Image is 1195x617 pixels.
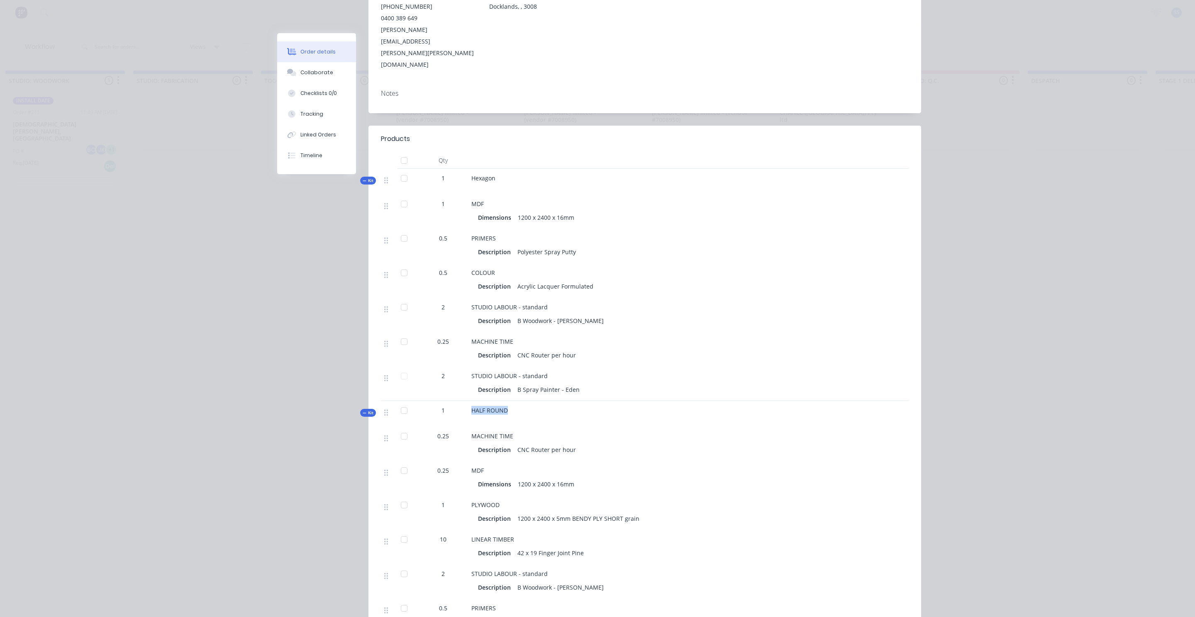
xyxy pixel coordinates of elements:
button: Tracking [277,104,356,124]
span: 10 [440,535,446,544]
span: PRIMERS [471,604,496,612]
span: 1 [441,174,445,182]
div: Description [478,547,514,559]
span: PLYWOOD [471,501,500,509]
div: Docklands, , 3008 [489,1,584,12]
button: Checklists 0/0 [277,83,356,104]
span: STUDIO LABOUR - standard [471,372,548,380]
span: 2 [441,569,445,578]
span: 1 [441,500,445,509]
div: Kit [360,409,376,417]
div: B Spray Painter - Eden [514,384,583,396]
div: Description [478,513,514,525]
span: 0.25 [437,466,449,475]
div: Kit [360,177,376,185]
button: Linked Orders [277,124,356,145]
span: Kit [363,177,373,184]
div: Description [478,581,514,593]
span: PRIMERS [471,234,496,242]
div: Description [478,246,514,258]
div: Dimensions [478,478,515,490]
div: B Woodwork - [PERSON_NAME] [514,581,607,593]
div: [PHONE_NUMBER] [381,1,476,12]
span: LINEAR TIMBER [471,535,514,543]
span: 1 [441,406,445,415]
span: MACHINE TIME [471,338,513,345]
span: COLOUR [471,269,495,277]
div: Tracking [300,110,323,118]
span: 0.5 [439,268,447,277]
div: Checklists 0/0 [300,90,337,97]
div: 1200 x 2400 x 16mm [515,211,578,223]
div: Description [478,315,514,327]
span: 0.5 [439,604,447,612]
div: Qty [418,152,468,169]
span: MDF [471,200,484,208]
div: 1200 x 2400 x 5mm BENDY PLY SHORT grain [514,513,643,525]
div: Timeline [300,152,322,159]
div: Products [381,134,410,144]
div: Acrylic Lacquer Formulated [514,280,597,292]
div: [PERSON_NAME][EMAIL_ADDRESS][PERSON_NAME][PERSON_NAME][DOMAIN_NAME] [381,24,476,70]
div: Description [478,280,514,292]
div: Description [478,349,514,361]
div: 42 x 19 Finger Joint Pine [514,547,587,559]
div: Description [478,384,514,396]
div: Dimensions [478,211,515,223]
span: Kit [363,410,373,416]
div: Order details [300,48,336,56]
div: CNC Router per hour [514,444,579,456]
span: 2 [441,372,445,380]
div: 1200 x 2400 x 16mm [515,478,578,490]
span: 0.25 [437,337,449,346]
div: Collaborate [300,69,333,76]
span: MACHINE TIME [471,432,513,440]
button: Collaborate [277,62,356,83]
span: 1 [441,199,445,208]
span: 0.5 [439,234,447,243]
span: Hexagon [471,174,495,182]
span: MDF [471,466,484,474]
div: B Woodwork - [PERSON_NAME] [514,315,607,327]
button: Timeline [277,145,356,166]
div: Notes [381,90,909,97]
span: 0.25 [437,432,449,440]
button: Order details [277,41,356,62]
div: 0400 389 649 [381,12,476,24]
div: Description [478,444,514,456]
span: HALF ROUND [471,406,508,414]
span: 2 [441,303,445,311]
div: Linked Orders [300,131,336,138]
span: STUDIO LABOUR - standard [471,570,548,578]
div: Polyester Spray Putty [514,246,579,258]
span: STUDIO LABOUR - standard [471,303,548,311]
div: CNC Router per hour [514,349,579,361]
